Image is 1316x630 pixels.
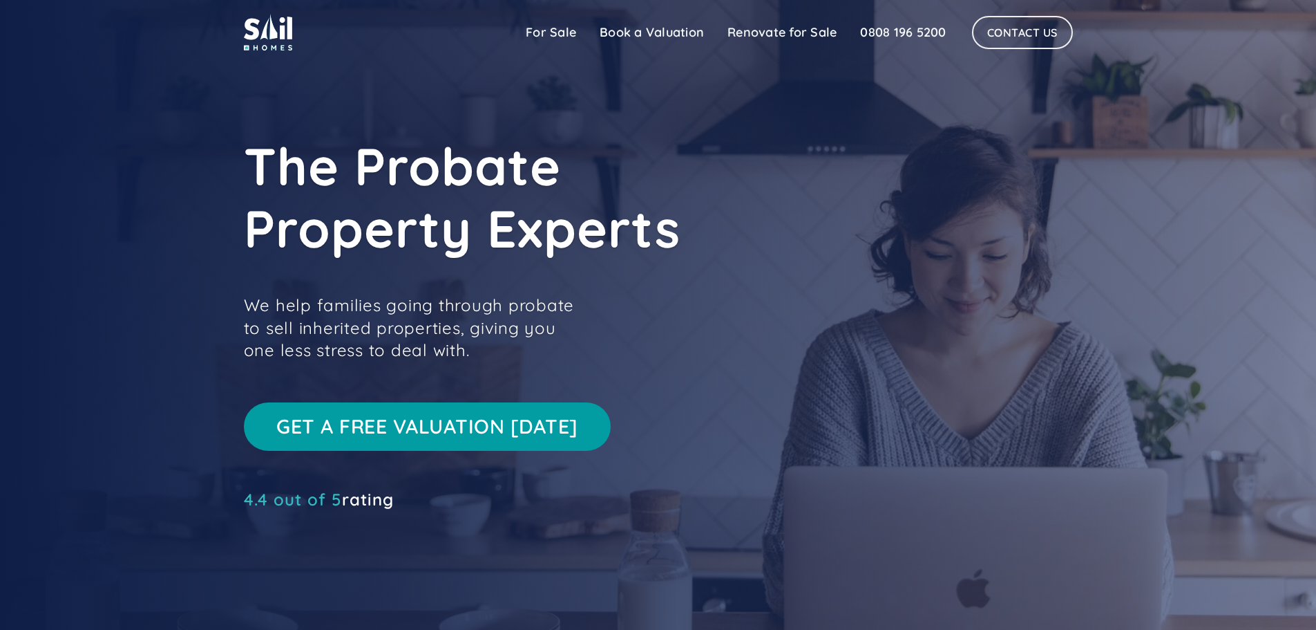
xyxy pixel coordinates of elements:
[244,14,292,50] img: sail home logo
[244,513,451,530] iframe: Customer reviews powered by Trustpilot
[244,135,866,259] h1: The Probate Property Experts
[244,492,394,506] a: 4.4 out of 5rating
[588,19,716,46] a: Book a Valuation
[244,402,611,451] a: Get a free valuation [DATE]
[244,489,342,510] span: 4.4 out of 5
[848,19,957,46] a: 0808 196 5200
[244,492,394,506] div: rating
[972,16,1073,49] a: Contact Us
[514,19,588,46] a: For Sale
[716,19,848,46] a: Renovate for Sale
[244,294,589,361] p: We help families going through probate to sell inherited properties, giving you one less stress t...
